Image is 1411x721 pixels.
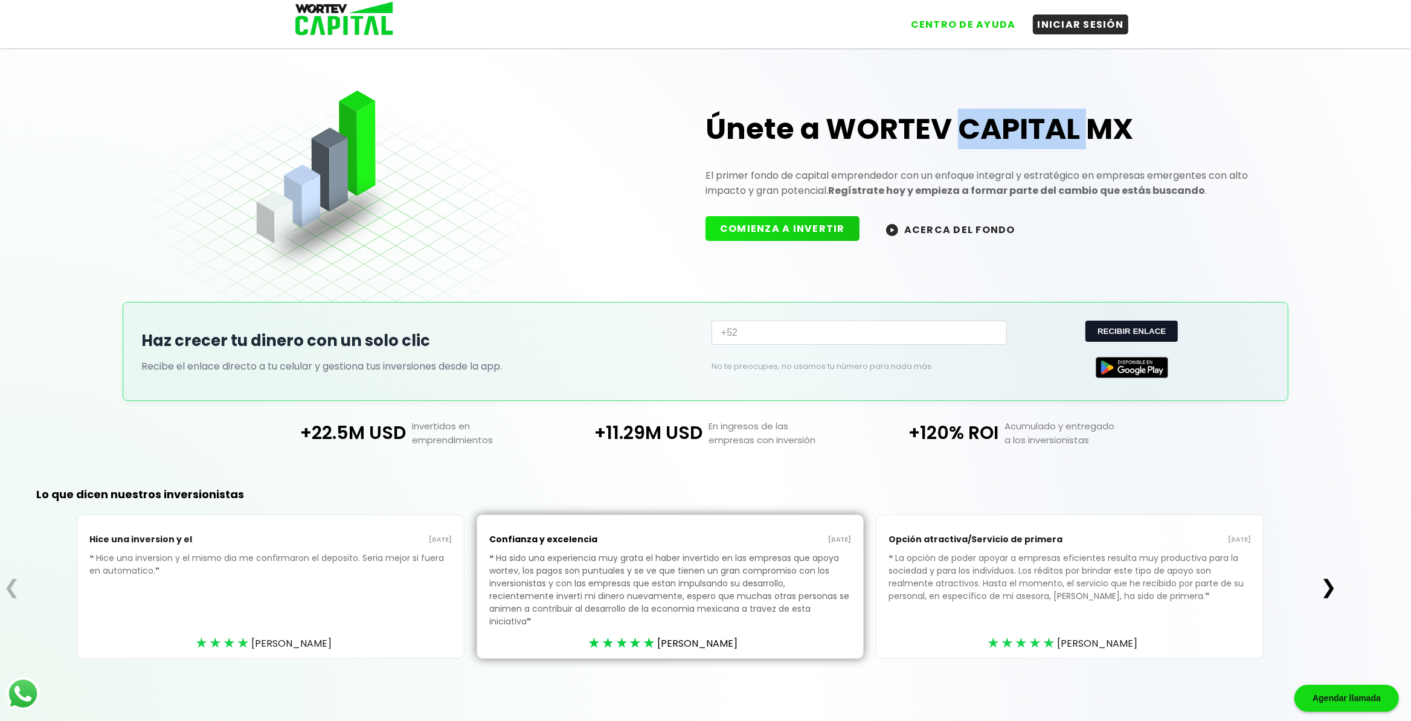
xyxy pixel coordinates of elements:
[705,222,872,236] a: COMIENZA A INVERTIR
[670,535,852,545] p: [DATE]
[1070,535,1251,545] p: [DATE]
[828,184,1205,197] strong: Regístrate hoy y empieza a formar parte del cambio que estás buscando
[705,110,1270,149] h1: Únete a WORTEV CAPITAL MX
[406,419,557,447] p: Invertidos en emprendimientos
[889,552,1251,621] p: La opción de poder apoyar a empresas eficientes resulta muy productiva para la sociedad y para lo...
[489,552,496,564] span: ❝
[261,419,406,447] p: +22.5M USD
[89,552,452,595] p: Hice una inversion y el mismo dia me confirmaron el deposito. Seria mejor si fuera en automatico.
[89,552,96,564] span: ❝
[889,527,1070,552] p: Opción atractiva/Servicio de primera
[141,359,699,374] p: Recibe el enlace directo a tu celular y gestiona tus inversiones desde la app.
[1085,321,1178,342] button: RECIBIR ENLACE
[89,527,271,552] p: Hice una inversion y el
[6,677,40,711] img: logos_whatsapp-icon.242b2217.svg
[489,527,670,552] p: Confianza y excelencia
[588,634,658,652] div: ★★★★★
[489,552,852,646] p: Ha sido una experiencia muy grata el haber invertido en las empresas que apoya wortev, los pagos ...
[702,419,853,447] p: En ingresos de las empresas con inversión
[705,168,1270,198] p: El primer fondo de capital emprendedor con un enfoque integral y estratégico en empresas emergent...
[1294,685,1399,712] div: Agendar llamada
[1021,5,1129,34] a: INICIAR SESIÓN
[1317,575,1340,599] button: ❯
[853,419,998,447] p: +120% ROI
[988,634,1057,652] div: ★★★★★
[271,535,452,545] p: [DATE]
[872,216,1030,242] button: ACERCA DEL FONDO
[894,5,1021,34] a: CENTRO DE AYUDA
[155,565,162,577] span: ❞
[1033,14,1129,34] button: INICIAR SESIÓN
[527,615,533,627] span: ❞
[1096,357,1168,378] img: Google Play
[1057,636,1137,651] span: [PERSON_NAME]
[886,224,898,236] img: wortev-capital-acerca-del-fondo
[999,419,1150,447] p: Acumulado y entregado a los inversionistas
[1205,590,1212,602] span: ❞
[251,636,332,651] span: [PERSON_NAME]
[196,634,251,652] div: ★★★★
[658,636,738,651] span: [PERSON_NAME]
[712,361,988,372] p: No te preocupes, no usamos tu número para nada más.
[558,419,702,447] p: +11.29M USD
[141,329,699,353] h2: Haz crecer tu dinero con un solo clic
[705,216,860,241] button: COMIENZA A INVERTIR
[889,552,895,564] span: ❝
[906,14,1021,34] button: CENTRO DE AYUDA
